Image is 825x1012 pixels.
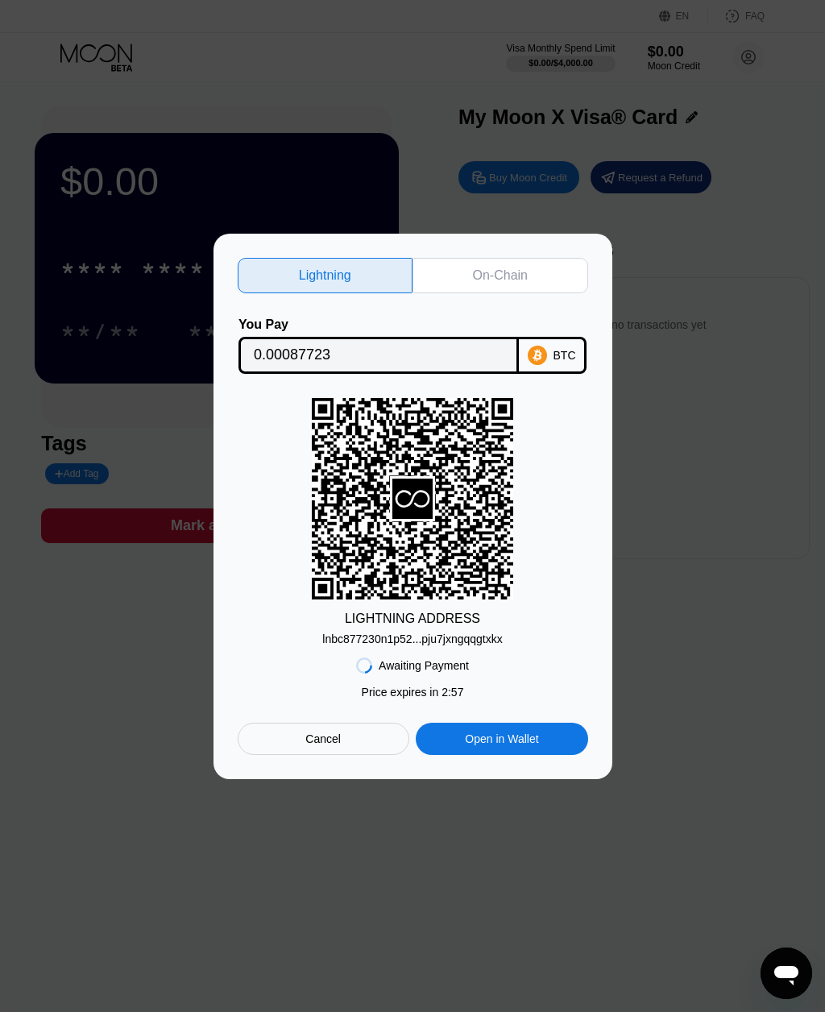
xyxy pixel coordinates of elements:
[238,258,413,293] div: Lightning
[322,626,502,645] div: lnbc877230n1p52...pju7jxngqqgtxkx
[305,732,341,746] div: Cancel
[238,317,519,332] div: You Pay
[379,659,469,672] div: Awaiting Payment
[473,268,528,284] div: On-Chain
[322,632,502,645] div: lnbc877230n1p52...pju7jxngqqgtxkx
[362,686,464,699] div: Price expires in
[412,258,588,293] div: On-Chain
[761,948,812,999] iframe: Button to launch messaging window
[553,349,576,362] div: BTC
[299,268,351,284] div: Lightning
[345,612,480,626] div: LIGHTNING ADDRESS
[442,686,463,699] span: 2 : 57
[238,723,409,755] div: Cancel
[416,723,587,755] div: Open in Wallet
[238,317,588,374] div: You PayBTC
[465,732,538,746] div: Open in Wallet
